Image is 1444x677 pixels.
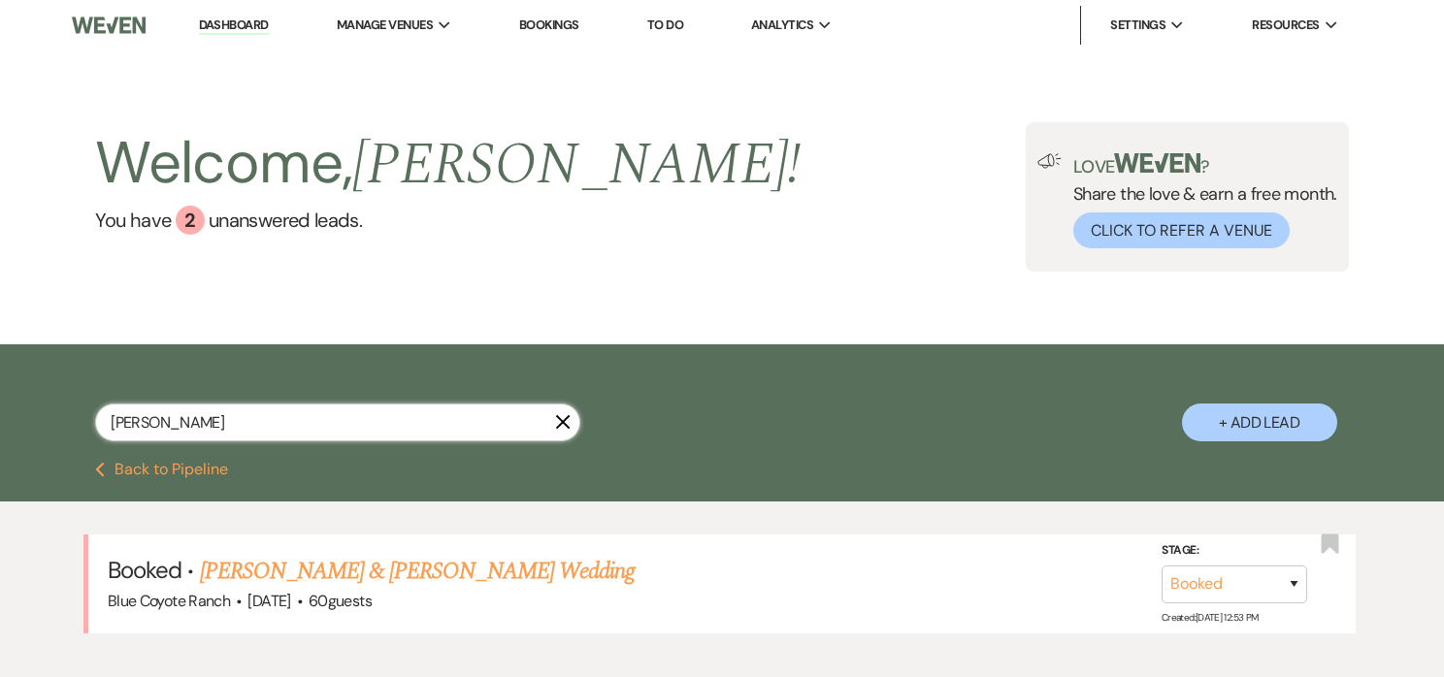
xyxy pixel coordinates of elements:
h2: Welcome, [95,122,801,206]
span: 60 guests [309,591,372,611]
span: Created: [DATE] 12:53 PM [1162,611,1258,624]
a: [PERSON_NAME] & [PERSON_NAME] Wedding [200,554,635,589]
span: [DATE] [247,591,290,611]
span: Resources [1252,16,1319,35]
div: 2 [176,206,205,235]
span: [PERSON_NAME] ! [352,120,801,210]
span: Booked [108,555,181,585]
p: Love ? [1073,153,1337,176]
span: Manage Venues [337,16,433,35]
span: Blue Coyote Ranch [108,591,230,611]
label: Stage: [1162,540,1307,562]
button: Click to Refer a Venue [1073,212,1290,248]
div: Share the love & earn a free month. [1062,153,1337,248]
button: + Add Lead [1182,403,1337,441]
a: You have 2 unanswered leads. [95,206,801,235]
a: Bookings [519,16,579,33]
a: Dashboard [199,16,269,35]
img: loud-speaker-illustration.svg [1037,153,1062,169]
img: Weven Logo [72,5,145,46]
span: Settings [1110,16,1165,35]
input: Search by name, event date, email address or phone number [95,403,580,441]
button: Back to Pipeline [95,462,228,477]
span: Analytics [751,16,813,35]
img: weven-logo-green.svg [1114,153,1200,173]
a: To Do [647,16,683,33]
